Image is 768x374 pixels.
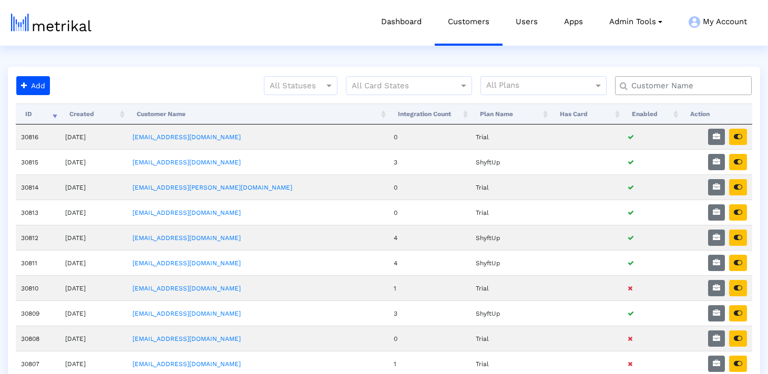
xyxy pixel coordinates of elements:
td: 30812 [16,225,60,250]
td: 4 [388,225,470,250]
td: 0 [388,200,470,225]
a: [EMAIL_ADDRESS][DOMAIN_NAME] [132,159,241,166]
td: 30815 [16,149,60,174]
td: 30816 [16,124,60,149]
td: ShyftUp [470,250,550,275]
td: Trial [470,174,550,200]
td: [DATE] [60,124,127,149]
th: Has Card: activate to sort column ascending [550,103,622,124]
a: [EMAIL_ADDRESS][PERSON_NAME][DOMAIN_NAME] [132,184,292,191]
a: [EMAIL_ADDRESS][DOMAIN_NAME] [132,133,241,141]
td: Trial [470,326,550,351]
td: [DATE] [60,275,127,300]
input: Customer Name [624,80,747,91]
th: Action [681,103,752,124]
th: Customer Name: activate to sort column ascending [127,103,388,124]
a: [EMAIL_ADDRESS][DOMAIN_NAME] [132,259,241,267]
td: 30811 [16,250,60,275]
a: [EMAIL_ADDRESS][DOMAIN_NAME] [132,234,241,242]
td: ShyftUp [470,149,550,174]
td: [DATE] [60,225,127,250]
td: 3 [388,149,470,174]
button: Add [16,76,50,95]
th: Enabled: activate to sort column ascending [622,103,681,124]
td: [DATE] [60,149,127,174]
td: 0 [388,174,470,200]
td: 0 [388,124,470,149]
th: ID: activate to sort column ascending [16,103,60,124]
a: [EMAIL_ADDRESS][DOMAIN_NAME] [132,360,241,368]
td: 30809 [16,300,60,326]
a: [EMAIL_ADDRESS][DOMAIN_NAME] [132,335,241,342]
td: [DATE] [60,300,127,326]
td: 4 [388,250,470,275]
th: Created: activate to sort column ascending [60,103,127,124]
td: Trial [470,200,550,225]
a: [EMAIL_ADDRESS][DOMAIN_NAME] [132,209,241,216]
td: Trial [470,124,550,149]
td: [DATE] [60,326,127,351]
td: 1 [388,275,470,300]
input: All Card States [352,79,447,93]
td: 3 [388,300,470,326]
td: ShyftUp [470,300,550,326]
td: 30813 [16,200,60,225]
th: Plan Name: activate to sort column ascending [470,103,550,124]
td: ShyftUp [470,225,550,250]
td: 30808 [16,326,60,351]
td: 0 [388,326,470,351]
td: 30814 [16,174,60,200]
td: [DATE] [60,174,127,200]
td: 30810 [16,275,60,300]
img: metrical-logo-light.png [11,14,91,32]
td: [DATE] [60,250,127,275]
a: [EMAIL_ADDRESS][DOMAIN_NAME] [132,285,241,292]
th: Integration Count: activate to sort column ascending [388,103,470,124]
img: my-account-menu-icon.png [689,16,700,28]
a: [EMAIL_ADDRESS][DOMAIN_NAME] [132,310,241,317]
td: Trial [470,275,550,300]
input: All Plans [486,79,595,93]
td: [DATE] [60,200,127,225]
